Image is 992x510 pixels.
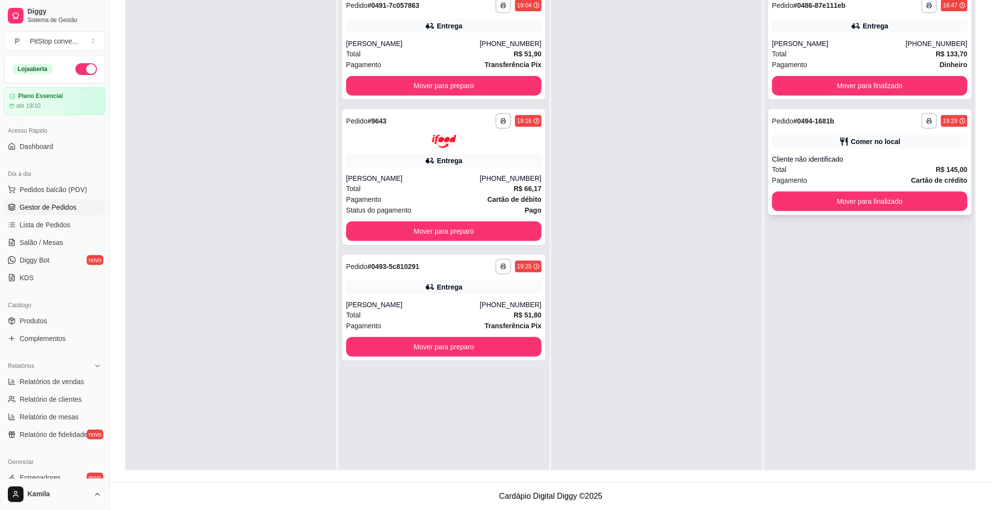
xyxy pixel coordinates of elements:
[368,117,387,125] strong: # 9643
[943,1,958,9] div: 18:47
[346,117,368,125] span: Pedido
[772,1,794,9] span: Pedido
[20,142,53,151] span: Dashboard
[437,156,462,166] div: Entrega
[27,7,101,16] span: Diggy
[346,49,361,59] span: Total
[346,39,480,49] div: [PERSON_NAME]
[20,273,34,283] span: KDS
[27,16,101,24] span: Sistema de Gestão
[432,135,456,148] img: ifood
[346,221,542,241] button: Mover para preparo
[20,473,61,483] span: Entregadores
[4,270,105,286] a: KDS
[772,117,794,125] span: Pedido
[346,1,368,9] span: Pedido
[480,300,542,310] div: [PHONE_NUMBER]
[27,490,90,499] span: Kamila
[772,39,906,49] div: [PERSON_NAME]
[4,454,105,470] div: Gerenciar
[20,316,47,326] span: Produtos
[517,1,532,9] div: 19:04
[4,483,105,506] button: Kamila
[943,117,958,125] div: 19:29
[4,199,105,215] a: Gestor de Pedidos
[936,166,968,173] strong: R$ 145,00
[346,310,361,320] span: Total
[20,412,79,422] span: Relatório de mesas
[20,334,66,343] span: Complementos
[12,64,53,74] div: Loja aberta
[514,185,542,193] strong: R$ 66,17
[794,117,834,125] strong: # 0494-1681b
[346,59,381,70] span: Pagamento
[437,21,462,31] div: Entrega
[772,49,787,59] span: Total
[20,185,87,194] span: Pedidos balcão (PDV)
[480,39,542,49] div: [PHONE_NUMBER]
[20,202,76,212] span: Gestor de Pedidos
[4,182,105,197] button: Pedidos balcão (PDV)
[346,76,542,96] button: Mover para preparo
[4,4,105,27] a: DiggySistema de Gestão
[4,409,105,425] a: Relatório de mesas
[75,63,97,75] button: Alterar Status
[4,235,105,250] a: Salão / Mesas
[4,331,105,346] a: Complementos
[16,102,41,110] article: até 19/10
[772,154,968,164] div: Cliente não identificado
[346,205,411,216] span: Status do pagamento
[4,87,105,115] a: Plano Essencialaté 19/10
[794,1,846,9] strong: # 0486-87e111eb
[346,300,480,310] div: [PERSON_NAME]
[20,430,88,439] span: Relatório de fidelidade
[18,93,63,100] article: Plano Essencial
[20,238,63,247] span: Salão / Mesas
[772,164,787,175] span: Total
[772,175,807,186] span: Pagamento
[517,117,532,125] div: 19:16
[20,255,49,265] span: Diggy Bot
[480,173,542,183] div: [PHONE_NUMBER]
[4,313,105,329] a: Produtos
[851,137,900,146] div: Comer no local
[4,252,105,268] a: Diggy Botnovo
[4,217,105,233] a: Lista de Pedidos
[4,139,105,154] a: Dashboard
[4,31,105,51] button: Select a team
[525,206,542,214] strong: Pago
[906,39,968,49] div: [PHONE_NUMBER]
[12,36,22,46] span: P
[30,36,78,46] div: PitStop conve ...
[20,220,71,230] span: Lista de Pedidos
[863,21,888,31] div: Entrega
[110,482,992,510] footer: Cardápio Digital Diggy © 2025
[517,263,532,270] div: 19:25
[936,50,968,58] strong: R$ 133,70
[346,173,480,183] div: [PERSON_NAME]
[437,282,462,292] div: Entrega
[346,194,381,205] span: Pagamento
[4,166,105,182] div: Dia a dia
[488,195,542,203] strong: Cartão de débito
[514,50,542,58] strong: R$ 51,90
[346,183,361,194] span: Total
[346,263,368,270] span: Pedido
[772,192,968,211] button: Mover para finalizado
[772,76,968,96] button: Mover para finalizado
[485,322,542,330] strong: Transferência Pix
[4,470,105,486] a: Entregadoresnovo
[346,320,381,331] span: Pagamento
[8,362,34,370] span: Relatórios
[911,176,968,184] strong: Cartão de crédito
[20,394,82,404] span: Relatório de clientes
[485,61,542,69] strong: Transferência Pix
[514,311,542,319] strong: R$ 51,80
[772,59,807,70] span: Pagamento
[4,391,105,407] a: Relatório de clientes
[368,1,420,9] strong: # 0491-7c057863
[20,377,84,387] span: Relatórios de vendas
[368,263,420,270] strong: # 0493-5c810291
[940,61,968,69] strong: Dinheiro
[4,427,105,442] a: Relatório de fidelidadenovo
